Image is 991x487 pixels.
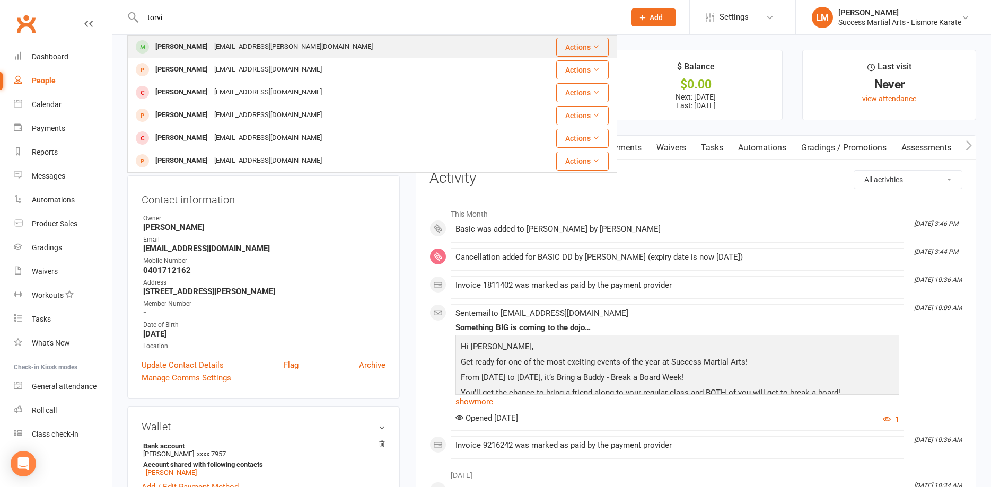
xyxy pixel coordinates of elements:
[143,341,385,351] div: Location
[32,219,77,228] div: Product Sales
[650,13,663,22] span: Add
[914,276,962,284] i: [DATE] 10:36 AM
[556,129,609,148] button: Actions
[14,260,112,284] a: Waivers
[914,248,958,255] i: [DATE] 3:44 PM
[556,83,609,102] button: Actions
[455,323,899,332] div: Something BIG is coming to the dojo…
[14,284,112,307] a: Workouts
[458,386,897,402] p: You’ll get the chance to bring a friend along to your regular class and BOTH of you will get to b...
[143,442,380,450] strong: Bank account
[14,236,112,260] a: Gradings
[455,413,518,423] span: Opened [DATE]
[211,85,325,100] div: [EMAIL_ADDRESS][DOMAIN_NAME]
[32,291,64,299] div: Workouts
[838,17,961,27] div: Success Martial Arts - Lismore Karate
[14,188,112,212] a: Automations
[211,39,376,55] div: [EMAIL_ADDRESS][PERSON_NAME][DOMAIN_NAME]
[146,468,197,476] a: [PERSON_NAME]
[14,140,112,164] a: Reports
[14,212,112,236] a: Product Sales
[867,60,911,79] div: Last visit
[11,451,36,476] div: Open Intercom Messenger
[914,220,958,227] i: [DATE] 3:46 PM
[142,421,385,432] h3: Wallet
[556,152,609,171] button: Actions
[883,413,899,426] button: 1
[143,329,385,339] strong: [DATE]
[32,172,65,180] div: Messages
[142,190,385,206] h3: Contact information
[32,267,58,276] div: Waivers
[694,136,731,160] a: Tasks
[14,117,112,140] a: Payments
[32,430,78,438] div: Class check-in
[143,461,380,468] strong: Account shared with following contacts
[143,265,385,275] strong: 0401712162
[14,422,112,446] a: Class kiosk mode
[731,136,794,160] a: Automations
[862,94,916,103] a: view attendance
[284,359,299,371] a: Flag
[143,223,385,232] strong: [PERSON_NAME]
[211,130,325,146] div: [EMAIL_ADDRESS][DOMAIN_NAME]
[556,106,609,125] button: Actions
[14,164,112,188] a: Messages
[32,382,97,391] div: General attendance
[211,62,325,77] div: [EMAIL_ADDRESS][DOMAIN_NAME]
[429,203,962,220] li: This Month
[197,450,226,458] span: xxxx 7957
[152,85,211,100] div: [PERSON_NAME]
[13,11,39,37] a: Clubworx
[429,464,962,481] li: [DATE]
[14,399,112,422] a: Roll call
[631,8,676,26] button: Add
[556,38,609,57] button: Actions
[914,304,962,312] i: [DATE] 10:09 AM
[455,281,899,290] div: Invoice 1811402 was marked as paid by the payment provider
[794,136,894,160] a: Gradings / Promotions
[143,299,385,309] div: Member Number
[619,79,773,90] div: $0.00
[32,406,57,414] div: Roll call
[143,308,385,317] strong: -
[152,153,211,169] div: [PERSON_NAME]
[14,45,112,69] a: Dashboard
[455,225,899,234] div: Basic was added to [PERSON_NAME] by [PERSON_NAME]
[14,93,112,117] a: Calendar
[455,394,899,409] a: show more
[914,436,962,444] i: [DATE] 10:36 AM
[152,130,211,146] div: [PERSON_NAME]
[838,8,961,17] div: [PERSON_NAME]
[429,170,962,187] h3: Activity
[142,440,385,478] li: [PERSON_NAME]
[32,100,62,109] div: Calendar
[597,136,649,160] a: Payments
[556,60,609,79] button: Actions
[455,441,899,450] div: Invoice 9216242 was marked as paid by the payment provider
[32,148,58,156] div: Reports
[142,359,224,371] a: Update Contact Details
[211,153,325,169] div: [EMAIL_ADDRESS][DOMAIN_NAME]
[32,52,68,61] div: Dashboard
[455,308,628,318] span: Sent email to [EMAIL_ADDRESS][DOMAIN_NAME]
[14,69,112,93] a: People
[458,340,897,356] p: Hi [PERSON_NAME],
[458,356,897,371] p: Get ready for one of the most exciting events of the year at Success Martial Arts!
[619,93,773,110] p: Next: [DATE] Last: [DATE]
[211,108,325,123] div: [EMAIL_ADDRESS][DOMAIN_NAME]
[143,256,385,266] div: Mobile Number
[32,124,65,132] div: Payments
[455,253,899,262] div: Cancellation added for BASIC DD by [PERSON_NAME] (expiry date is now [DATE])
[143,244,385,253] strong: [EMAIL_ADDRESS][DOMAIN_NAME]
[458,371,897,386] p: From [DATE] to [DATE], it’s Bring a Buddy - Break a Board Week!
[32,76,56,85] div: People
[152,39,211,55] div: [PERSON_NAME]
[32,196,75,204] div: Automations
[14,331,112,355] a: What's New
[152,108,211,123] div: [PERSON_NAME]
[14,375,112,399] a: General attendance kiosk mode
[143,278,385,288] div: Address
[32,339,70,347] div: What's New
[894,136,959,160] a: Assessments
